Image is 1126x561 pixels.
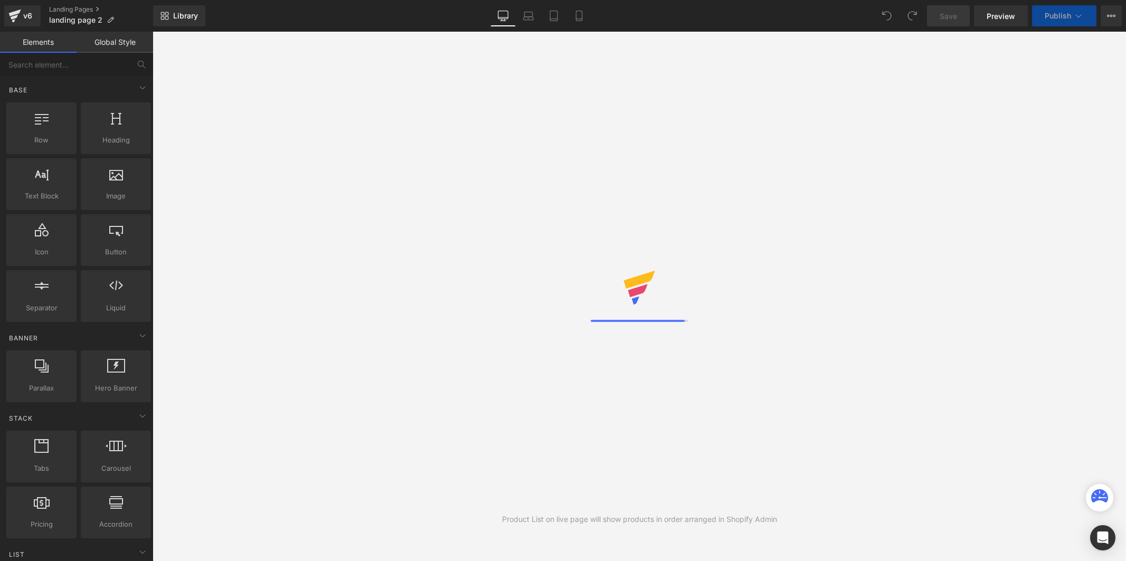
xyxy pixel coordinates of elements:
[1090,525,1115,550] div: Open Intercom Messenger
[974,5,1028,26] a: Preview
[84,302,148,313] span: Liquid
[566,5,592,26] a: Mobile
[490,5,516,26] a: Desktop
[1045,12,1071,20] span: Publish
[21,9,34,23] div: v6
[8,413,34,423] span: Stack
[84,383,148,394] span: Hero Banner
[84,463,148,474] span: Carousel
[902,5,923,26] button: Redo
[84,191,148,202] span: Image
[10,463,73,474] span: Tabs
[153,5,205,26] a: New Library
[84,135,148,146] span: Heading
[502,514,777,525] div: Product List on live page will show products in order arranged in Shopify Admin
[8,85,29,95] span: Base
[77,32,153,53] a: Global Style
[4,5,41,26] a: v6
[10,135,73,146] span: Row
[940,11,957,22] span: Save
[173,11,198,21] span: Library
[10,302,73,313] span: Separator
[84,246,148,258] span: Button
[1032,5,1096,26] button: Publish
[876,5,897,26] button: Undo
[516,5,541,26] a: Laptop
[49,16,102,24] span: landing page 2
[10,191,73,202] span: Text Block
[1101,5,1122,26] button: More
[10,383,73,394] span: Parallax
[987,11,1015,22] span: Preview
[49,5,153,14] a: Landing Pages
[10,246,73,258] span: Icon
[541,5,566,26] a: Tablet
[8,549,26,559] span: List
[10,519,73,530] span: Pricing
[84,519,148,530] span: Accordion
[8,333,39,343] span: Banner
